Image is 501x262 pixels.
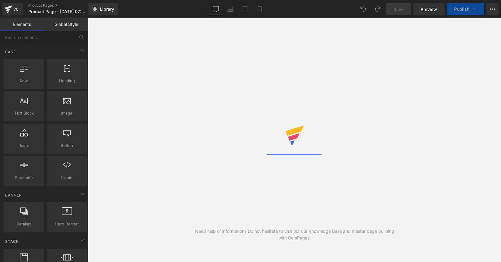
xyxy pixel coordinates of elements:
button: Redo [372,3,384,15]
div: v6 [12,5,20,13]
a: v6 [2,3,23,15]
span: Parallax [5,221,42,227]
span: Text Block [5,110,42,116]
a: Preview [413,3,444,15]
button: Undo [357,3,369,15]
span: Library [100,6,114,12]
span: Stack [5,239,19,244]
span: Separator [5,175,42,181]
a: Desktop [208,3,223,15]
a: Global Style [44,18,88,30]
span: Button [48,142,85,149]
span: Base [5,49,16,55]
span: Publish [454,7,469,12]
span: Preview [421,6,437,12]
span: Liquid [48,175,85,181]
span: Image [48,110,85,116]
a: Mobile [252,3,267,15]
span: Row [5,78,42,84]
span: Product Page - [DATE] 07:52:50 [28,9,87,14]
span: Heading [48,78,85,84]
span: Hero Banner [48,221,85,227]
span: Banner [5,192,23,198]
div: Need help or information? Do not hesitate to visit out our Knowledge Base and master page buildin... [191,228,398,241]
span: Save [394,6,404,12]
a: Tablet [238,3,252,15]
button: More [486,3,499,15]
span: Icon [5,142,42,149]
a: Laptop [223,3,238,15]
button: Publish [447,3,484,15]
a: New Library [88,3,118,15]
a: Product Pages [28,3,98,8]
